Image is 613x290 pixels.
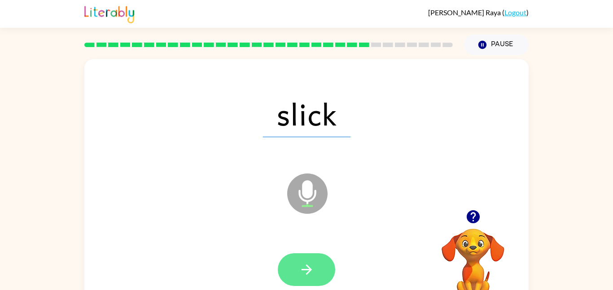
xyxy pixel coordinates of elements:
[504,8,526,17] a: Logout
[84,4,134,23] img: Literably
[428,8,502,17] span: [PERSON_NAME] Raya
[428,8,529,17] div: ( )
[464,35,529,55] button: Pause
[263,91,350,137] span: slick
